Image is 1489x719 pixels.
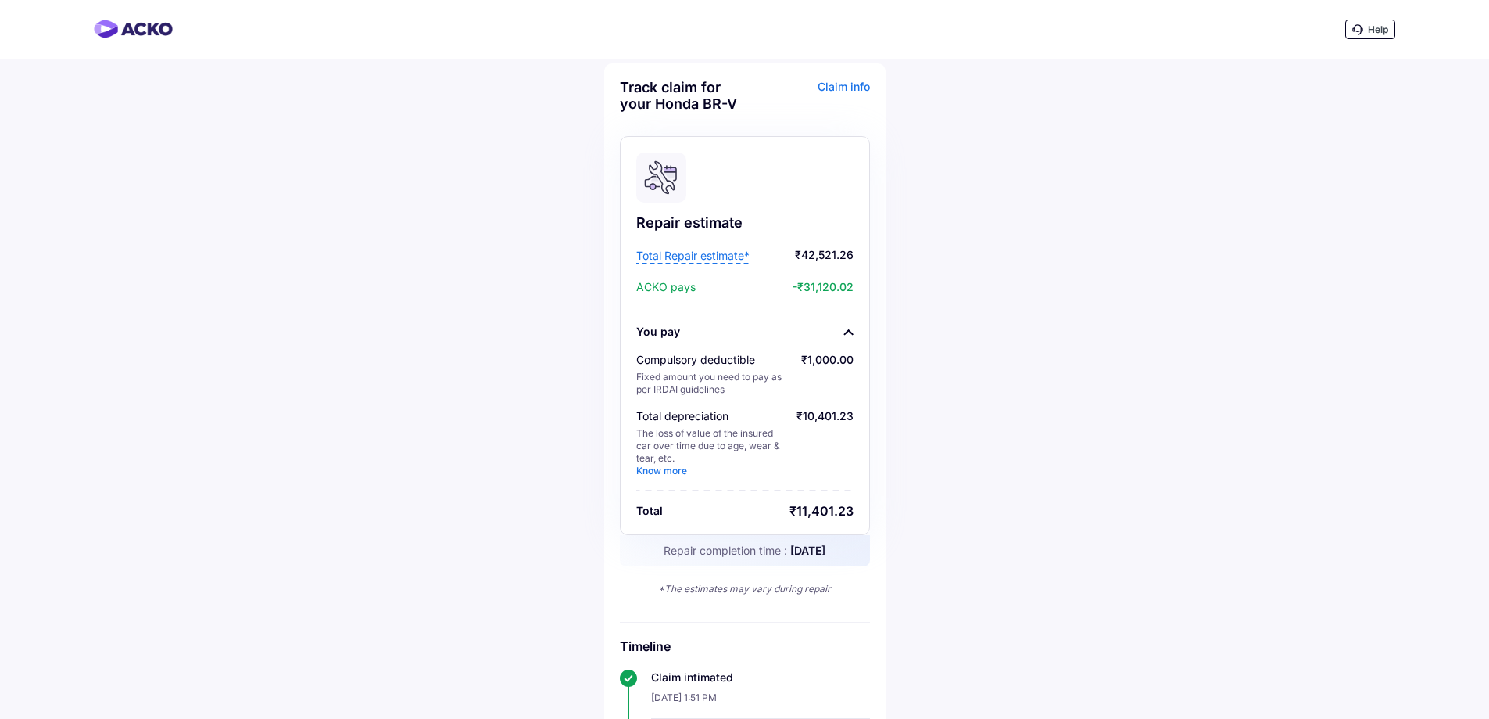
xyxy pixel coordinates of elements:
div: Total [636,503,663,519]
span: Total Repair estimate* [636,248,750,264]
div: Total depreciation [636,408,789,424]
div: Fixed amount you need to pay as per IRDAI guidelines [636,371,789,396]
div: Compulsory deductible [636,352,789,368]
div: Track claim for your Honda BR-V [620,79,741,112]
div: ₹11,401.23 [789,503,854,519]
div: Repair completion time : [620,535,870,566]
div: *The estimates may vary during repair [620,582,870,596]
h6: Timeline [620,638,870,654]
div: Repair estimate [636,214,854,232]
div: The loss of value of the insured car over time due to age, wear & tear, etc. [636,427,789,477]
div: ₹1,000.00 [801,352,854,396]
a: Know more [636,465,687,476]
span: Help [1368,23,1388,35]
span: ₹42,521.26 [753,248,854,264]
div: ₹10,401.23 [796,408,854,477]
div: You pay [636,324,680,340]
span: -₹31,120.02 [700,279,854,295]
div: Claim info [749,79,870,124]
div: Claim intimated [651,670,870,685]
img: horizontal-gradient.png [94,20,173,38]
div: [DATE] 1:51 PM [651,685,870,719]
span: [DATE] [790,544,825,557]
span: ACKO pays [636,279,696,295]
